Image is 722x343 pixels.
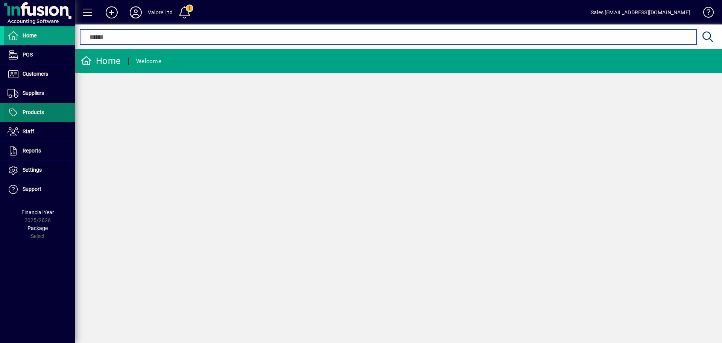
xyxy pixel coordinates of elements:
[4,46,75,64] a: POS
[4,122,75,141] a: Staff
[4,161,75,180] a: Settings
[4,142,75,160] a: Reports
[23,52,33,58] span: POS
[4,180,75,199] a: Support
[23,148,41,154] span: Reports
[100,6,124,19] button: Add
[591,6,690,18] div: Sales [EMAIL_ADDRESS][DOMAIN_NAME]
[21,209,54,215] span: Financial Year
[23,128,34,134] span: Staff
[4,84,75,103] a: Suppliers
[81,55,121,67] div: Home
[124,6,148,19] button: Profile
[698,2,713,26] a: Knowledge Base
[23,90,44,96] span: Suppliers
[4,65,75,84] a: Customers
[136,55,161,67] div: Welcome
[4,103,75,122] a: Products
[23,167,42,173] span: Settings
[23,32,36,38] span: Home
[148,6,173,18] div: Valore Ltd
[23,186,41,192] span: Support
[23,109,44,115] span: Products
[27,225,48,231] span: Package
[23,71,48,77] span: Customers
